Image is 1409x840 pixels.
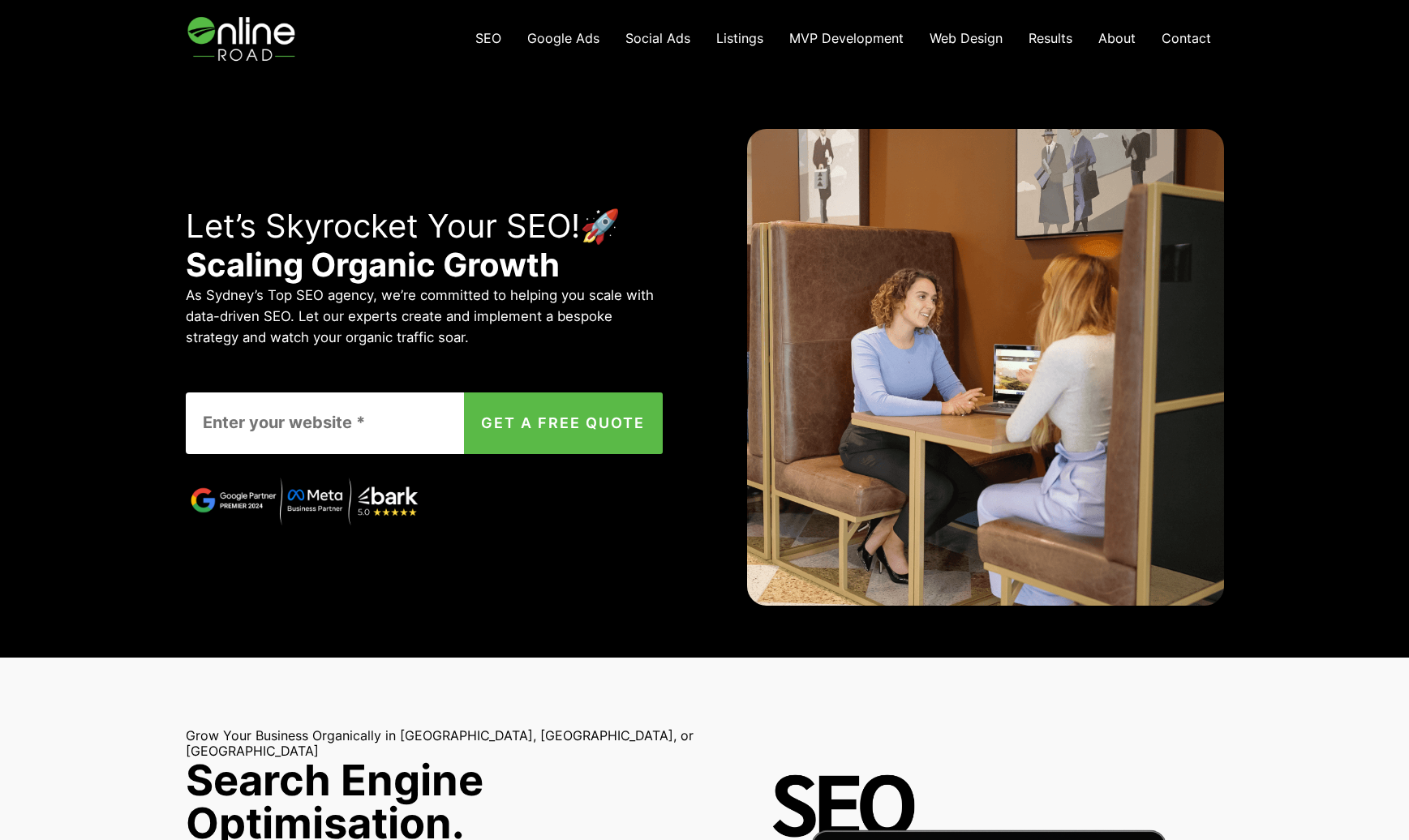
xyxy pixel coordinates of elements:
nav: Navigation [462,22,1224,55]
a: Results [1016,22,1085,55]
span: Google Ads [527,30,599,46]
a: MVP Development [776,22,917,55]
a: Google Ads [514,22,612,55]
strong: Scaling Organic Growth [186,245,560,285]
a: Web Design [917,22,1016,55]
span: Listings [716,30,763,46]
a: Social Ads [612,22,703,55]
form: Contact form [186,392,663,454]
a: Listings [703,22,776,55]
span: SEO [475,30,501,46]
p: Let’s Skyrocket Your SEO!🚀 [186,207,663,285]
button: GET A FREE QUOTE [464,392,663,454]
span: Social Ads [625,30,690,46]
span: Results [1029,30,1072,46]
span: About [1098,30,1136,46]
span: Web Design [930,30,1003,46]
a: Contact [1149,22,1224,55]
a: About [1085,22,1149,55]
h6: Grow Your Business Organically in [GEOGRAPHIC_DATA], [GEOGRAPHIC_DATA], or [GEOGRAPHIC_DATA] [186,728,705,759]
a: SEO [462,22,514,55]
p: As Sydney’s Top SEO agency, we’re committed to helping you scale with data-driven SEO. Let our ex... [186,285,663,348]
span: Contact [1162,30,1211,46]
span: MVP Development [789,30,904,46]
input: Enter your website * [186,392,498,454]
